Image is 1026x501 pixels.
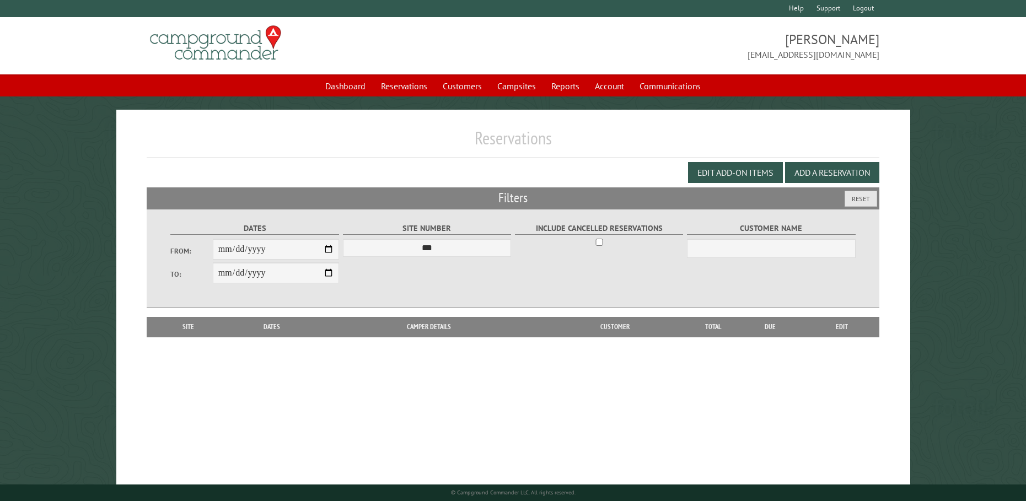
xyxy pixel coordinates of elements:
label: Customer Name [687,222,856,235]
a: Campsites [491,76,542,96]
img: Campground Commander [147,21,284,64]
th: Site [152,317,224,337]
label: Site Number [343,222,512,235]
a: Communications [633,76,707,96]
th: Customer [539,317,691,337]
a: Account [588,76,631,96]
a: Reservations [374,76,434,96]
button: Reset [845,191,877,207]
label: To: [170,269,212,279]
label: Include Cancelled Reservations [515,222,684,235]
label: Dates [170,222,339,235]
th: Camper Details [319,317,539,337]
small: © Campground Commander LLC. All rights reserved. [451,489,576,496]
a: Reports [545,76,586,96]
button: Edit Add-on Items [688,162,783,183]
th: Due [735,317,805,337]
span: [PERSON_NAME] [EMAIL_ADDRESS][DOMAIN_NAME] [513,30,879,61]
th: Total [691,317,735,337]
button: Add a Reservation [785,162,879,183]
h2: Filters [147,187,879,208]
a: Dashboard [319,76,372,96]
a: Customers [436,76,488,96]
th: Dates [224,317,319,337]
label: From: [170,246,212,256]
h1: Reservations [147,127,879,158]
th: Edit [805,317,879,337]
